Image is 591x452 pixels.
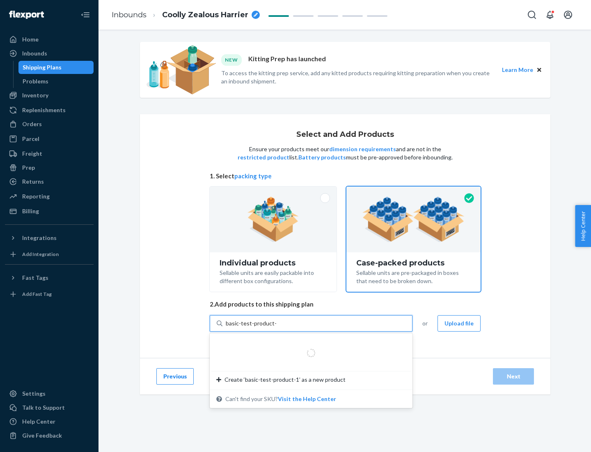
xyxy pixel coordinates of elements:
[226,319,278,327] input: Create ‘basic-test-product-1’ as a new productCan't find your SKU?Visit the Help Center
[221,69,495,85] p: To access the kitting prep service, add any kitted products requiring kitting preparation when yo...
[22,35,39,44] div: Home
[5,415,94,428] a: Help Center
[248,54,326,65] p: Kitting Prep has launched
[22,234,57,242] div: Integrations
[22,251,59,258] div: Add Integration
[278,395,336,403] button: Create ‘basic-test-product-1’ as a new productCan't find your SKU?
[5,248,94,261] a: Add Integration
[5,387,94,400] a: Settings
[18,75,94,88] a: Problems
[18,61,94,74] a: Shipping Plans
[296,131,394,139] h1: Select and Add Products
[542,7,558,23] button: Open notifications
[575,205,591,247] button: Help Center
[356,267,471,285] div: Sellable units are pre-packaged in boxes that need to be broken down.
[362,197,465,242] img: case-pack.59cecea509d18c883b923b81aeac6d0b.png
[5,104,94,117] a: Replenishments
[329,145,396,153] button: dimension requirements
[298,153,346,161] button: Battery products
[23,77,48,85] div: Problems
[22,390,46,398] div: Settings
[5,401,94,414] a: Talk to Support
[5,429,94,442] button: Give Feedback
[105,3,266,27] ol: breadcrumbs
[22,106,66,114] div: Replenishments
[22,431,62,440] div: Give Feedback
[356,259,471,267] div: Case-packed products
[234,172,272,180] button: packing type
[5,118,94,131] a: Orders
[5,161,94,174] a: Prep
[438,315,481,332] button: Upload file
[210,172,481,180] span: 1. Select
[524,7,540,23] button: Open Search Box
[22,404,65,412] div: Talk to Support
[5,33,94,46] a: Home
[493,368,534,385] button: Next
[5,147,94,160] a: Freight
[220,267,327,285] div: Sellable units are easily packable into different box configurations.
[247,197,299,242] img: individual-pack.facf35554cb0f1810c75b2bd6df2d64e.png
[112,10,147,19] a: Inbounds
[500,372,527,381] div: Next
[5,175,94,188] a: Returns
[535,65,544,74] button: Close
[220,259,327,267] div: Individual products
[238,153,289,161] button: restricted product
[22,417,55,426] div: Help Center
[22,178,44,186] div: Returns
[237,145,454,161] p: Ensure your products meet our and are not in the list. must be pre-approved before inbounding.
[5,132,94,145] a: Parcel
[502,65,533,74] button: Learn More
[22,49,47,58] div: Inbounds
[22,274,48,282] div: Fast Tags
[22,164,35,172] div: Prep
[9,11,44,19] img: Flexport logo
[5,89,94,102] a: Inventory
[5,47,94,60] a: Inbounds
[22,150,42,158] div: Freight
[22,207,39,215] div: Billing
[77,7,94,23] button: Close Navigation
[221,54,242,65] div: NEW
[156,368,194,385] button: Previous
[225,395,336,403] span: Can't find your SKU?
[210,300,481,309] span: 2. Add products to this shipping plan
[22,135,39,143] div: Parcel
[22,91,48,99] div: Inventory
[5,231,94,244] button: Integrations
[224,376,346,384] span: Create ‘basic-test-product-1’ as a new product
[560,7,576,23] button: Open account menu
[22,291,52,297] div: Add Fast Tag
[22,192,50,201] div: Reporting
[23,63,62,71] div: Shipping Plans
[22,120,42,128] div: Orders
[422,319,428,327] span: or
[5,288,94,301] a: Add Fast Tag
[5,271,94,284] button: Fast Tags
[5,190,94,203] a: Reporting
[162,10,248,21] span: Coolly Zealous Harrier
[5,205,94,218] a: Billing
